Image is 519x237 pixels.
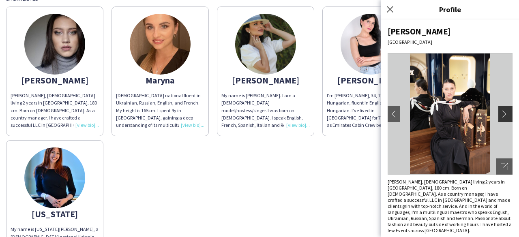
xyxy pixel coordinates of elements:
h3: Profile [381,4,519,15]
img: Crew avatar or photo [388,53,513,175]
div: [PERSON_NAME] [327,77,415,84]
div: [US_STATE] [11,210,99,218]
div: [PERSON_NAME] [388,26,513,37]
div: [PERSON_NAME] [11,77,99,84]
img: thumb-68da7ec26eb87.jpeg [341,14,401,75]
div: Maryna [116,77,204,84]
img: thumb-6512c1ef9e5c2.jpg [24,147,85,208]
div: [PERSON_NAME], [DEMOGRAPHIC_DATA] living 2 years in [GEOGRAPHIC_DATA], 180 cm. Born on [DEMOGRAPH... [11,92,99,129]
div: [PERSON_NAME] [221,77,310,84]
div: I’m [PERSON_NAME], 34, 172cm, Hungarian, fluent in English and Hungarian. I’ve lived in [GEOGRAPH... [327,92,415,129]
div: [GEOGRAPHIC_DATA] [388,39,513,45]
img: thumb-5d29bc36-2232-4abb-9ee6-16dc6b8fe785.jpg [24,14,85,75]
img: thumb-671b7c58dfd28.jpeg [130,14,191,75]
div: Open photos pop-in [496,158,513,175]
div: [DEMOGRAPHIC_DATA] national fluent in Ukrainian, Russian, English, and French. My height is 165cm... [116,92,204,129]
div: My name is [PERSON_NAME]. I am a [DEMOGRAPHIC_DATA] model/hostess/singer. I was born on [DEMOGRAP... [221,92,310,129]
img: thumb-168313398464529620c142f.jpeg [235,14,296,75]
div: [PERSON_NAME], [DEMOGRAPHIC_DATA] living 2 years in [GEOGRAPHIC_DATA], 180 cm. Born on [DEMOGRAPH... [388,179,513,233]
